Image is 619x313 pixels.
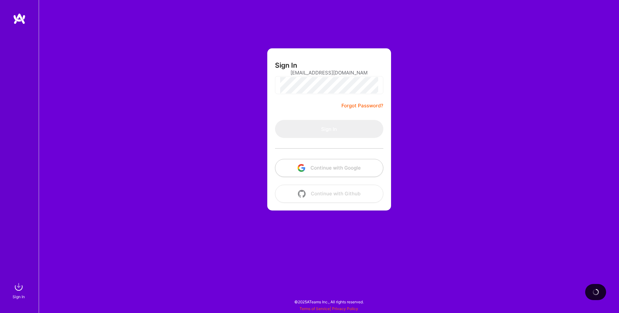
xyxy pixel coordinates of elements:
a: sign inSign In [14,280,25,300]
img: icon [298,164,305,172]
button: Continue with Github [275,185,383,203]
h3: Sign In [275,61,297,69]
input: Email... [290,64,368,81]
a: Terms of Service [300,306,330,311]
div: Sign In [13,293,25,300]
a: Privacy Policy [332,306,358,311]
a: Forgot Password? [341,102,383,110]
button: Continue with Google [275,159,383,177]
button: Sign In [275,120,383,138]
img: sign in [12,280,25,293]
img: icon [298,190,306,198]
img: logo [13,13,26,24]
span: | [300,306,358,311]
img: loading [593,289,599,295]
div: © 2025 ATeams Inc., All rights reserved. [39,294,619,310]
